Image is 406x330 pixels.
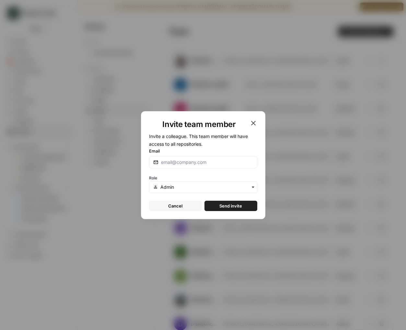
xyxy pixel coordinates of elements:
span: Cancel [168,203,182,209]
input: Admin [160,184,253,190]
span: Invite a colleague. This team member will have access to all repositories. [149,133,248,147]
h1: Invite team member [149,119,249,130]
button: Send invite [204,201,257,211]
button: Cancel [149,201,202,211]
input: email@company.com [161,159,253,165]
label: Email [149,148,257,154]
span: Send invite [219,203,242,209]
span: Role [149,176,157,180]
